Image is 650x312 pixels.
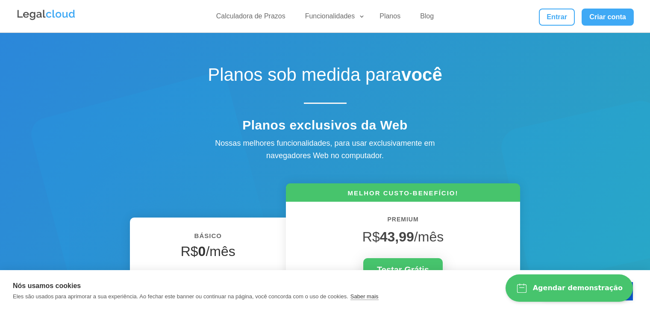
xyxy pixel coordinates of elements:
[539,9,575,26] a: Entrar
[286,188,520,202] h6: MELHOR CUSTO-BENEFÍCIO!
[299,215,507,229] h6: PREMIUM
[197,137,453,162] div: Nossas melhores funcionalidades, para usar exclusivamente em navegadores Web no computador.
[198,244,206,259] strong: 0
[582,9,634,26] a: Criar conta
[16,15,76,23] a: Logo da Legalcloud
[16,9,76,21] img: Legalcloud Logo
[176,118,475,137] h4: Planos exclusivos da Web
[143,230,273,246] h6: BÁSICO
[13,282,81,289] strong: Nós usamos cookies
[13,293,348,300] p: Eles são usados para aprimorar a sua experiência. Ao fechar este banner ou continuar na página, v...
[380,229,414,244] strong: 43,99
[415,12,439,24] a: Blog
[362,229,444,244] span: R$ /mês
[363,258,443,281] a: Testar Grátis
[300,12,365,24] a: Funcionalidades
[374,12,406,24] a: Planos
[401,65,442,85] strong: você
[211,12,291,24] a: Calculadora de Prazos
[176,64,475,90] h1: Planos sob medida para
[143,243,273,264] h4: R$ /mês
[350,293,379,300] a: Saber mais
